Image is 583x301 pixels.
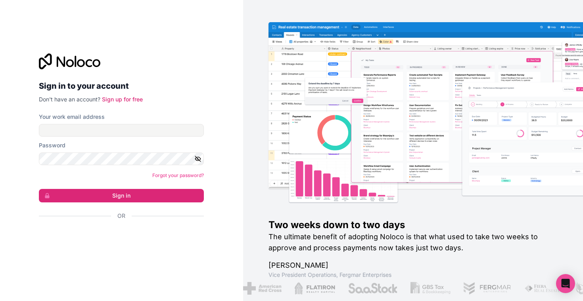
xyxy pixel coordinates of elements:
[39,152,204,165] input: Password
[268,271,558,279] h1: Vice President Operations , Fergmar Enterprises
[524,282,562,295] img: /assets/fiera-fwj2N5v4.png
[243,282,281,295] img: /assets/american-red-cross-BAupjrZR.png
[268,231,558,253] h2: The ultimate benefit of adopting Noloco is that what used to take two weeks to approve and proces...
[39,96,100,103] span: Don't have an account?
[152,172,204,178] a: Forgot your password?
[294,282,335,295] img: /assets/flatiron-C8eUkumj.png
[463,282,512,295] img: /assets/fergmar-CudnrXN5.png
[268,219,558,231] h1: Two weeks down to two days
[268,260,558,271] h1: [PERSON_NAME]
[410,282,451,295] img: /assets/gbstax-C-GtDUiK.png
[39,113,105,121] label: Your work email address
[39,124,204,137] input: Email address
[35,229,201,246] iframe: Sign in with Google Button
[102,96,143,103] a: Sign up for free
[556,274,575,293] div: Open Intercom Messenger
[117,212,125,220] span: Or
[348,282,398,295] img: /assets/saastock-C6Zbiodz.png
[39,79,204,93] h2: Sign in to your account
[39,141,65,149] label: Password
[39,189,204,202] button: Sign in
